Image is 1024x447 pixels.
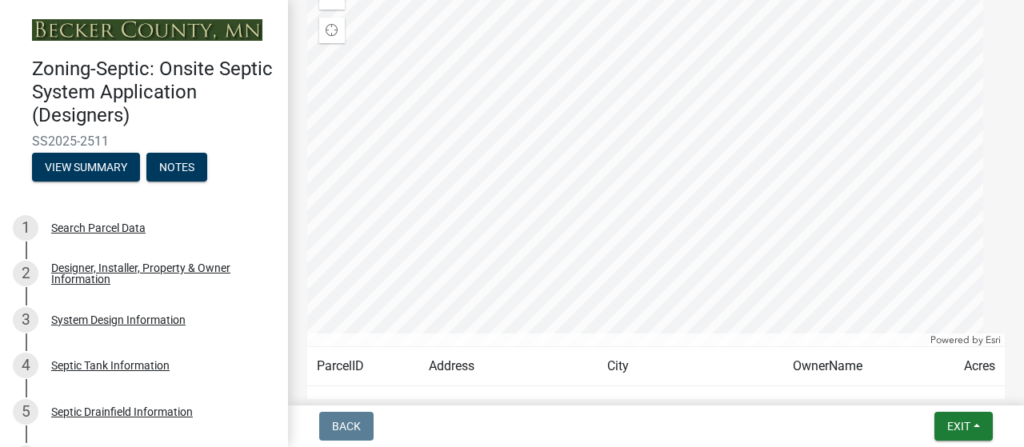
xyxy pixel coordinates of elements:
[13,399,38,425] div: 5
[146,153,207,182] button: Notes
[51,222,146,233] div: Search Parcel Data
[937,386,1005,425] td: 2.540
[926,333,1005,346] div: Powered by
[307,386,419,425] td: 490540539
[32,19,262,41] img: Becker County, Minnesota
[13,353,38,378] div: 4
[32,134,256,149] span: SS2025-2511
[332,420,361,433] span: Back
[598,386,784,425] td: [GEOGRAPHIC_DATA]
[51,406,193,417] div: Septic Drainfield Information
[51,360,170,371] div: Septic Tank Information
[146,162,207,174] wm-modal-confirm: Notes
[934,412,993,441] button: Exit
[947,420,970,433] span: Exit
[783,347,936,386] td: OwnerName
[783,386,936,425] td: [PERSON_NAME]
[13,215,38,241] div: 1
[319,18,345,43] div: Find my location
[419,347,598,386] td: Address
[319,412,374,441] button: Back
[307,347,419,386] td: ParcelID
[13,307,38,333] div: 3
[598,347,784,386] td: City
[419,386,598,425] td: [STREET_ADDRESS]
[51,314,186,325] div: System Design Information
[13,261,38,286] div: 2
[32,58,275,126] h4: Zoning-Septic: Onsite Septic System Application (Designers)
[32,162,140,174] wm-modal-confirm: Summary
[937,347,1005,386] td: Acres
[51,262,262,285] div: Designer, Installer, Property & Owner Information
[32,153,140,182] button: View Summary
[986,334,1001,345] a: Esri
